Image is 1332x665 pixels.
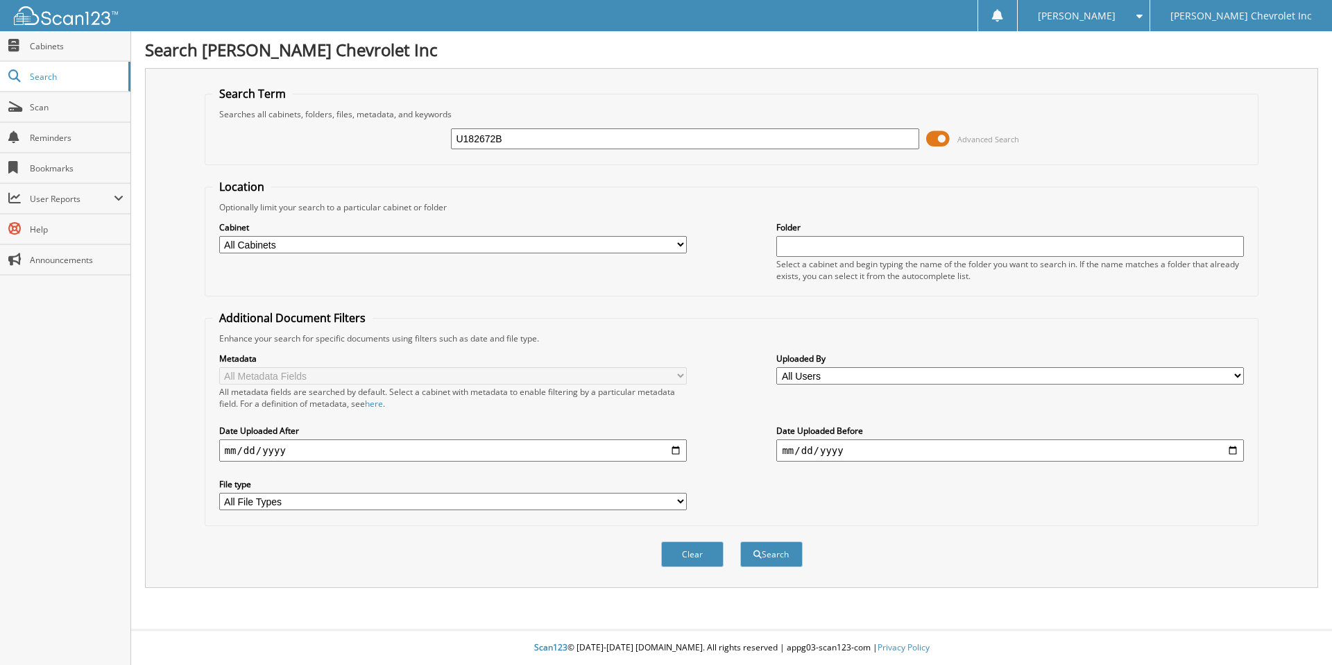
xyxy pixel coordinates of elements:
[212,108,1252,120] div: Searches all cabinets, folders, files, metadata, and keywords
[534,641,567,653] span: Scan123
[30,71,121,83] span: Search
[30,224,123,235] span: Help
[776,439,1244,462] input: end
[212,201,1252,213] div: Optionally limit your search to a particular cabinet or folder
[365,398,383,410] a: here
[776,425,1244,437] label: Date Uploaded Before
[30,101,123,113] span: Scan
[219,353,687,364] label: Metadata
[740,541,803,567] button: Search
[30,254,123,266] span: Announcements
[219,425,687,437] label: Date Uploaded After
[212,86,293,101] legend: Search Term
[1170,12,1312,20] span: [PERSON_NAME] Chevrolet Inc
[212,179,271,194] legend: Location
[661,541,724,567] button: Clear
[776,258,1244,282] div: Select a cabinet and begin typing the name of the folder you want to search in. If the name match...
[776,221,1244,233] label: Folder
[30,193,114,205] span: User Reports
[957,134,1019,144] span: Advanced Search
[878,641,930,653] a: Privacy Policy
[219,478,687,490] label: File type
[219,439,687,462] input: start
[30,162,123,174] span: Bookmarks
[1038,12,1116,20] span: [PERSON_NAME]
[30,40,123,52] span: Cabinets
[212,332,1252,344] div: Enhance your search for specific documents using filters such as date and file type.
[219,221,687,233] label: Cabinet
[219,386,687,410] div: All metadata fields are searched by default. Select a cabinet with metadata to enable filtering b...
[1263,598,1332,665] iframe: Chat Widget
[776,353,1244,364] label: Uploaded By
[131,631,1332,665] div: © [DATE]-[DATE] [DOMAIN_NAME]. All rights reserved | appg03-scan123-com |
[212,310,373,326] legend: Additional Document Filters
[14,6,118,25] img: scan123-logo-white.svg
[30,132,123,144] span: Reminders
[145,38,1318,61] h1: Search [PERSON_NAME] Chevrolet Inc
